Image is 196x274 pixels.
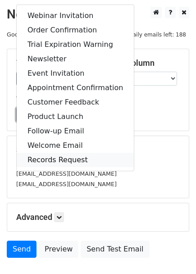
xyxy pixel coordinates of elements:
[125,30,189,40] span: Daily emails left: 188
[7,31,79,38] small: Google Sheet:
[16,212,180,222] h5: Advanced
[7,241,36,258] a: Send
[17,66,134,81] a: Event Invitation
[17,52,134,66] a: Newsletter
[17,81,134,95] a: Appointment Confirmation
[17,23,134,37] a: Order Confirmation
[17,37,134,52] a: Trial Expiration Warning
[17,95,134,110] a: Customer Feedback
[17,124,134,138] a: Follow-up Email
[7,7,189,22] h2: New Campaign
[81,241,149,258] a: Send Test Email
[17,138,134,153] a: Welcome Email
[16,170,117,177] small: [EMAIL_ADDRESS][DOMAIN_NAME]
[39,241,78,258] a: Preview
[17,110,134,124] a: Product Launch
[17,9,134,23] a: Webinar Invitation
[125,31,189,38] a: Daily emails left: 188
[17,153,134,167] a: Records Request
[105,58,180,68] h5: Email column
[16,181,117,187] small: [EMAIL_ADDRESS][DOMAIN_NAME]
[151,231,196,274] iframe: Chat Widget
